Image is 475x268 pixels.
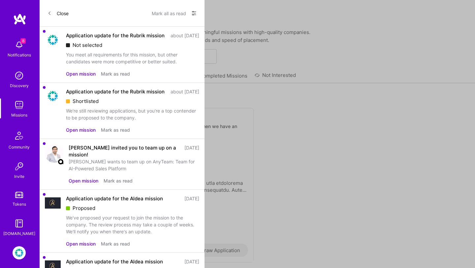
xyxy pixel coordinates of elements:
[69,144,180,158] div: [PERSON_NAME] invited you to team up on a mission!
[66,107,199,121] div: We're still reviewing applications, but you're a top contender to be proposed to the company.
[9,144,30,151] div: Community
[101,70,130,77] button: Mark as read
[13,217,26,230] img: guide book
[45,144,63,163] img: user avatar
[13,98,26,112] img: teamwork
[171,32,199,39] div: about [DATE]
[184,144,199,158] div: [DATE]
[66,240,96,247] button: Open mission
[11,128,27,144] img: Community
[66,126,96,133] button: Open mission
[13,160,26,173] img: Invite
[57,158,64,165] img: Company logo
[45,32,61,48] img: Company Logo
[13,246,26,259] img: Rubrik: Security Culture & Awareness Program
[66,70,96,77] button: Open mission
[69,158,199,172] div: [PERSON_NAME] wants to team up on AnyTeam: Team for AI-Powered Sales Platform
[14,173,24,180] div: Invite
[66,258,163,265] div: Application update for the Aldea mission
[69,177,98,184] button: Open mission
[13,13,26,25] img: logo
[13,69,26,82] img: discovery
[45,197,61,209] img: Company Logo
[66,32,165,39] div: Application update for the Rubrik mission
[45,88,61,104] img: Company Logo
[11,112,27,118] div: Missions
[66,98,199,105] div: Shortlisted
[184,195,199,202] div: [DATE]
[152,8,186,18] button: Mark all as read
[47,8,69,18] button: Close
[184,258,199,265] div: [DATE]
[66,51,199,65] div: You meet all requirements for this mission, but other candidates were more competitive or better ...
[11,246,27,259] a: Rubrik: Security Culture & Awareness Program
[171,88,199,95] div: about [DATE]
[104,177,133,184] button: Mark as read
[15,192,23,198] img: tokens
[66,214,199,235] div: We've proposed your request to join the mission to the company. The review process may take a cou...
[101,126,130,133] button: Mark as read
[13,201,26,208] div: Tokens
[66,205,199,212] div: Proposed
[101,240,130,247] button: Mark as read
[10,82,29,89] div: Discovery
[66,42,199,49] div: Not selected
[3,230,35,237] div: [DOMAIN_NAME]
[66,88,165,95] div: Application update for the Rubrik mission
[66,195,163,202] div: Application update for the Aldea mission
